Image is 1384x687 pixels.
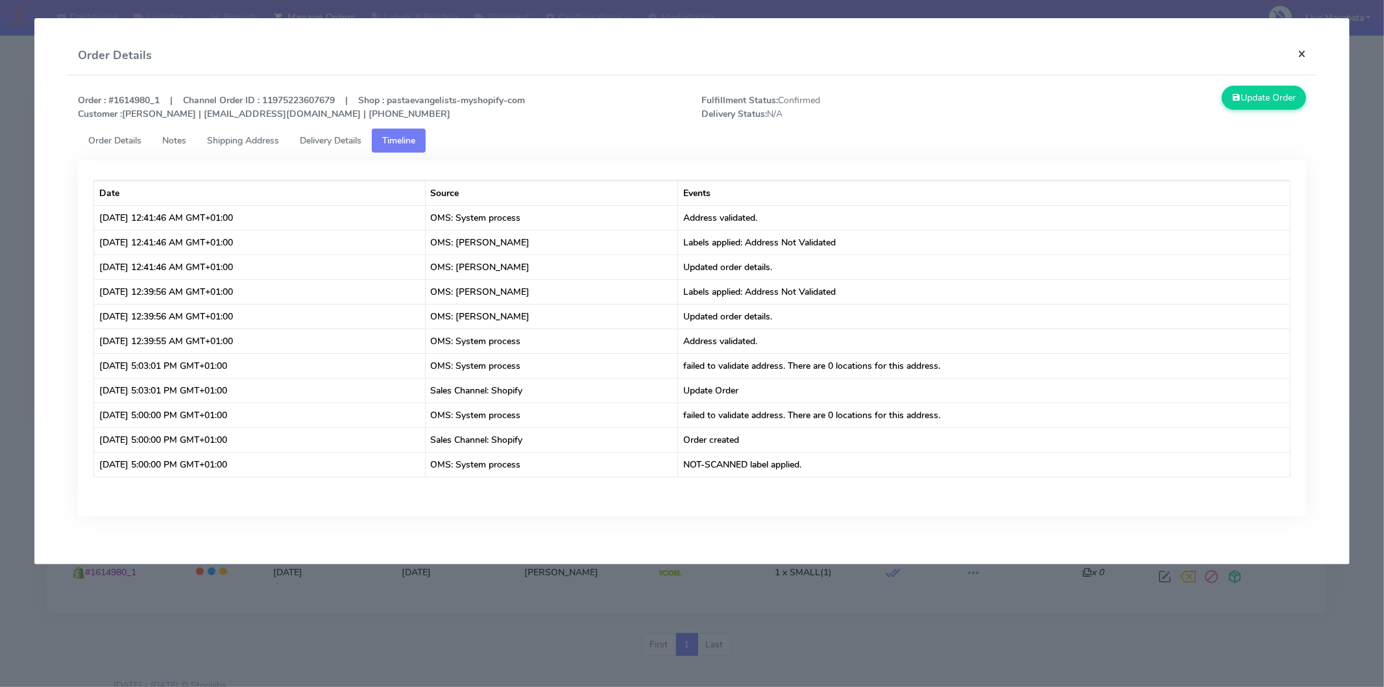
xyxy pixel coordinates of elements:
span: Shipping Address [207,134,279,147]
td: Address validated. [678,329,1290,353]
span: Timeline [382,134,415,147]
th: Date [94,181,426,205]
strong: Delivery Status: [701,108,767,120]
strong: Fulfillment Status: [701,94,778,106]
td: Update Order [678,378,1290,403]
strong: Order : #1614980_1 | Channel Order ID : 11975223607679 | Shop : pastaevangelists-myshopify-com [P... [78,94,525,120]
td: Updated order details. [678,304,1290,329]
td: [DATE] 5:03:01 PM GMT+01:00 [94,378,426,403]
td: [DATE] 5:03:01 PM GMT+01:00 [94,353,426,378]
ul: Tabs [78,129,1306,153]
button: Close [1287,36,1317,71]
h4: Order Details [78,47,152,64]
td: [DATE] 12:41:46 AM GMT+01:00 [94,230,426,255]
button: Update Order [1222,86,1306,110]
td: Labels applied: Address Not Validated [678,279,1290,304]
td: [DATE] 12:39:55 AM GMT+01:00 [94,329,426,353]
td: Order created [678,427,1290,452]
td: Address validated. [678,205,1290,230]
td: [DATE] 12:41:46 AM GMT+01:00 [94,205,426,230]
td: [DATE] 5:00:00 PM GMT+01:00 [94,452,426,477]
td: failed to validate address. There are 0 locations for this address. [678,353,1290,378]
td: [DATE] 5:00:00 PM GMT+01:00 [94,427,426,452]
td: [DATE] 5:00:00 PM GMT+01:00 [94,403,426,427]
strong: Customer : [78,108,122,120]
td: OMS: System process [426,353,678,378]
td: OMS: System process [426,403,678,427]
td: Sales Channel: Shopify [426,378,678,403]
td: Sales Channel: Shopify [426,427,678,452]
span: Confirmed N/A [692,94,1004,121]
td: OMS: System process [426,452,678,477]
th: Source [426,181,678,205]
td: NOT-SCANNED label applied. [678,452,1290,477]
td: OMS: [PERSON_NAME] [426,279,678,304]
td: [DATE] 12:39:56 AM GMT+01:00 [94,304,426,329]
td: OMS: System process [426,329,678,353]
td: Labels applied: Address Not Validated [678,230,1290,255]
td: [DATE] 12:41:46 AM GMT+01:00 [94,255,426,279]
span: Delivery Details [300,134,361,147]
td: OMS: System process [426,205,678,230]
th: Events [678,181,1290,205]
td: OMS: [PERSON_NAME] [426,304,678,329]
span: Order Details [88,134,141,147]
td: Updated order details. [678,255,1290,279]
span: Notes [162,134,186,147]
td: [DATE] 12:39:56 AM GMT+01:00 [94,279,426,304]
td: OMS: [PERSON_NAME] [426,230,678,255]
td: failed to validate address. There are 0 locations for this address. [678,403,1290,427]
td: OMS: [PERSON_NAME] [426,255,678,279]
